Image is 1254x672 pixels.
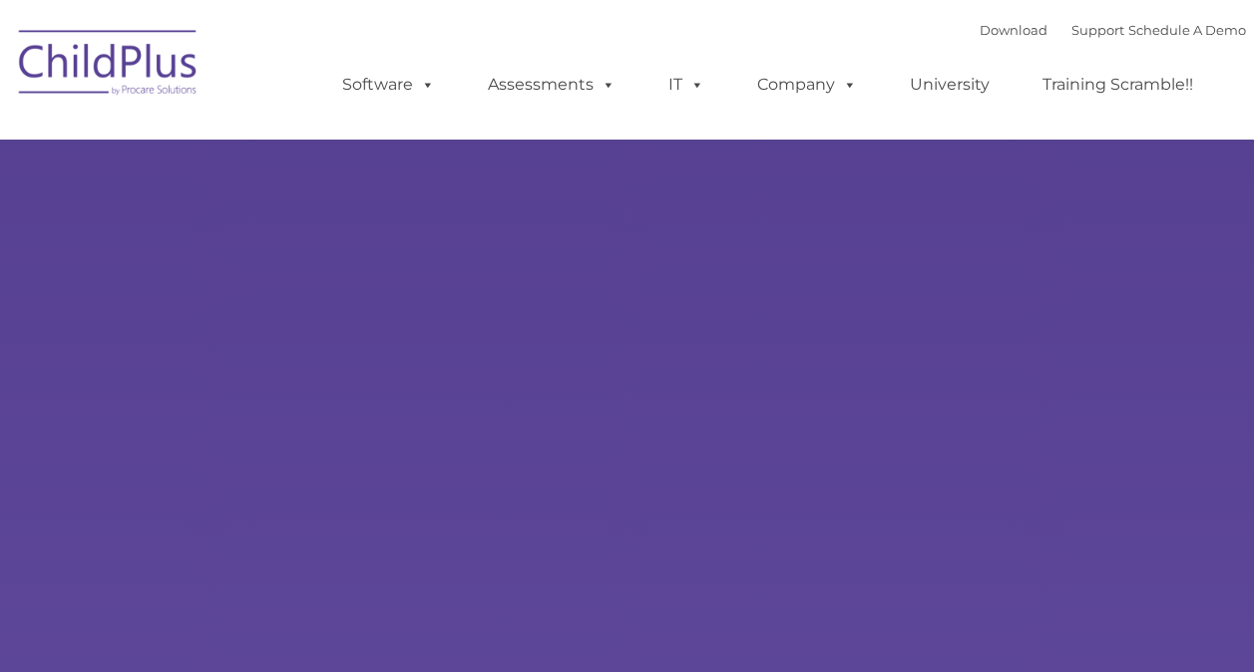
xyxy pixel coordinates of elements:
a: Software [322,65,455,105]
a: Download [980,22,1047,38]
a: University [890,65,1010,105]
img: ChildPlus by Procare Solutions [9,16,209,116]
a: Support [1071,22,1124,38]
a: Assessments [468,65,635,105]
a: Training Scramble!! [1023,65,1213,105]
a: Schedule A Demo [1128,22,1246,38]
font: | [980,22,1246,38]
a: Company [737,65,877,105]
a: IT [648,65,724,105]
